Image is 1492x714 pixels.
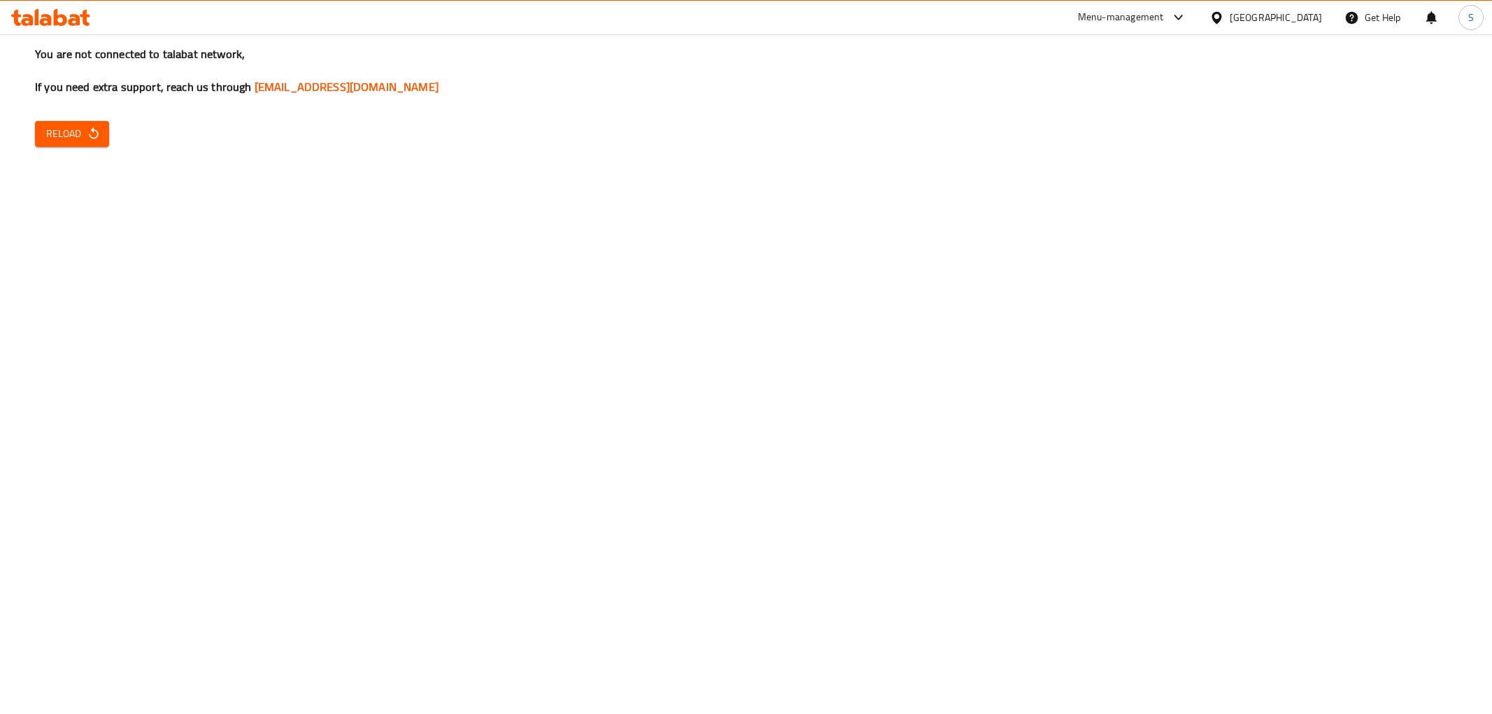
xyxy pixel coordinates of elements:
[1230,10,1322,25] div: [GEOGRAPHIC_DATA]
[35,121,109,147] button: Reload
[35,46,1457,95] h3: You are not connected to talabat network, If you need extra support, reach us through
[46,125,98,143] span: Reload
[255,76,439,97] a: [EMAIL_ADDRESS][DOMAIN_NAME]
[1078,9,1164,26] div: Menu-management
[1468,10,1474,25] span: S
